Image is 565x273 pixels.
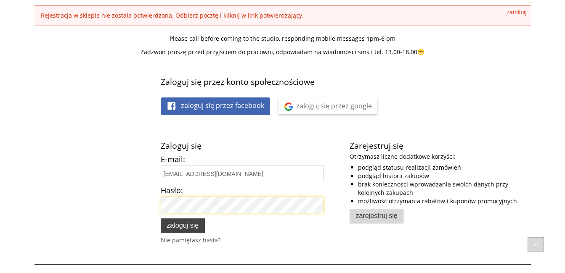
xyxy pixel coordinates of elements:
[161,74,531,89] h3: Zaloguj się przez konto społecznościowe
[358,172,531,180] li: podgląd historii zakupów
[358,197,531,205] li: możliwość otrzymania rabatów i kuponów promocyjnych
[279,98,377,114] a: Zaloguj się przez Google
[350,153,531,160] p: Otrzymasz liczne dodatkowe korzyści:
[161,153,342,165] label: E-mail:
[41,12,304,19] p: Rejestracja w sklepie nie została potwierdzona. Odbierz pocztę i kliknij w link potwierdzający.
[358,180,531,197] li: brak konieczności wprowadzania swoich danych przy kolejnych zakupach
[161,218,205,233] button: Zaloguj się
[161,140,202,151] span: Zaloguj się
[350,140,403,151] span: Zarejestruj się
[161,236,220,244] a: Nie pamiętasz hasła?
[161,184,342,197] label: Hasło:
[507,9,526,16] span: zamknij
[34,35,531,42] p: Please call before coming to the studio, responding mobile messages 1pm-6 pm
[356,212,398,219] span: Zarejestruj się
[507,8,526,17] button: Zamknij komunikat Rejestracja w sklepie nie została potwierdzona. Odbierz pocztę i kliknij w link...
[167,221,199,229] span: Zaloguj się
[34,48,531,56] p: Zadzwoń proszę przed przyjściem do pracowni, odpowiadam na wiadomosci sms i tel. 13.00-18.00😁
[358,163,531,172] li: podgląd statusu realizacji zamówień
[350,209,404,223] button: Zarejestruj się
[161,97,270,115] a: Zaloguj się przez Facebook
